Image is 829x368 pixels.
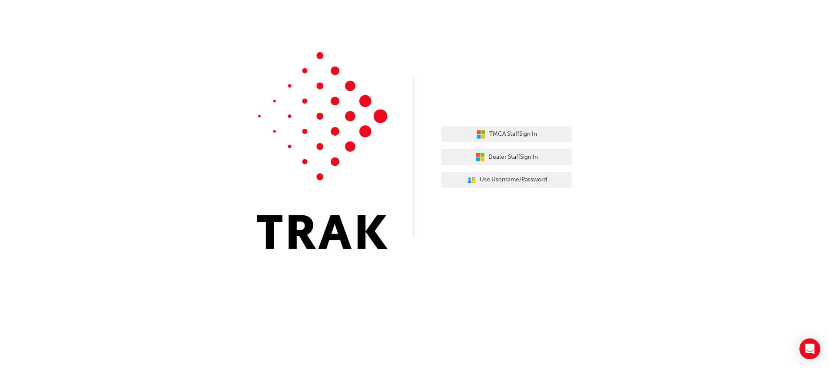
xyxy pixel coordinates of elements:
[441,149,572,165] button: Dealer StaffSign In
[488,152,538,162] span: Dealer Staff Sign In
[441,126,572,143] button: TMCA StaffSign In
[257,52,388,249] img: Trak
[799,338,820,359] div: Open Intercom Messenger
[441,172,572,188] button: Use Username/Password
[489,129,537,139] span: TMCA Staff Sign In
[480,175,547,185] span: Use Username/Password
